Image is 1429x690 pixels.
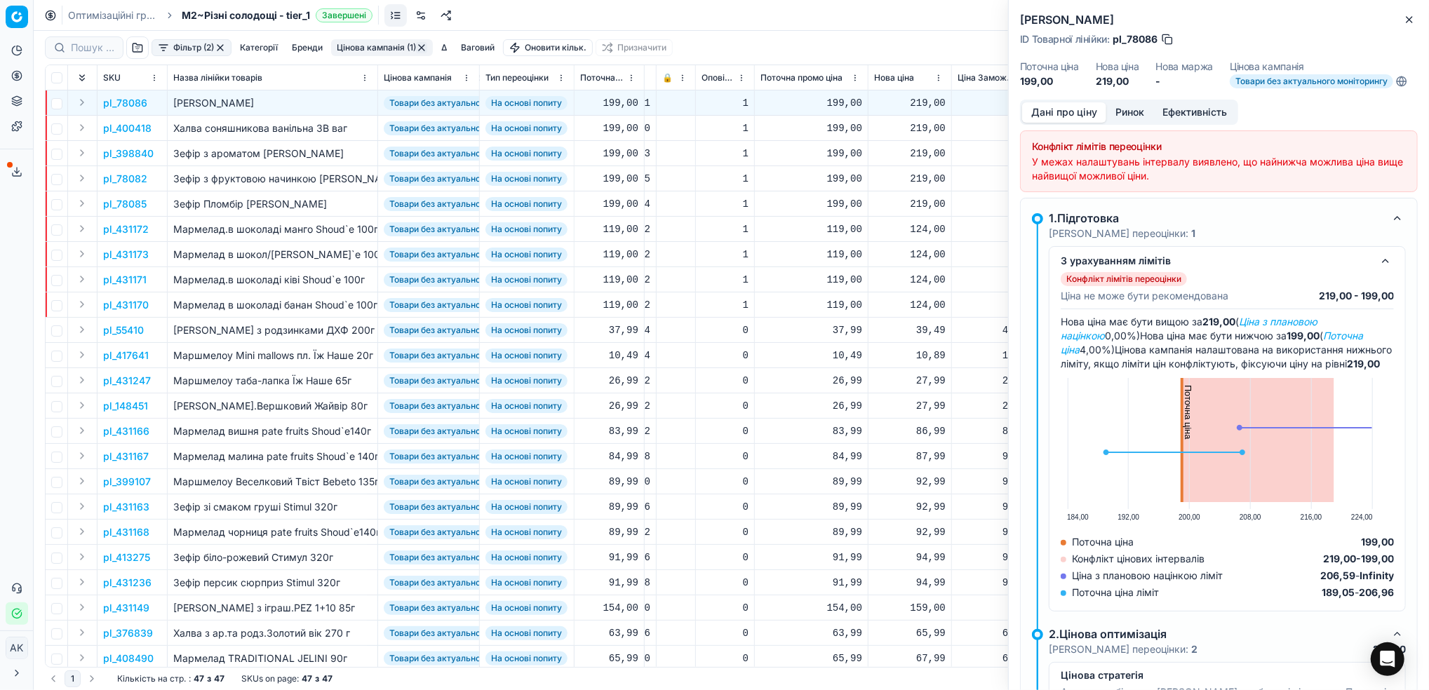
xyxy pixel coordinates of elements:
button: Expand [74,271,90,287]
button: Expand [74,296,90,313]
button: pl_431171 [103,273,147,287]
div: 129 [958,298,1032,312]
div: Зефір персик сюрприз Stimul 320г [173,576,372,590]
div: 0 [702,500,749,514]
p: pl_78086 [103,96,147,110]
button: Expand [74,372,90,388]
div: Мармелад.в шоколаді ківі Shoud`e 100г [173,273,372,287]
text: 200,00 [1179,513,1200,521]
button: pl_431168 [103,525,149,539]
div: 119,00 [760,222,862,236]
div: 83,99 [760,424,862,438]
div: 119,00 [760,298,862,312]
button: pl_398840 [103,147,154,161]
div: 99,99 [958,550,1032,564]
button: pl_431173 [103,248,149,262]
div: 92,99 [874,525,946,539]
div: 0 [702,475,749,489]
span: На основі попиту [485,424,568,438]
div: 129 [958,222,1032,236]
span: Товари без актуального моніторингу [384,222,547,236]
span: SKU [103,72,121,83]
span: Тип переоцінки [485,72,549,83]
strong: 199,00 [1287,330,1320,341]
div: 0 [702,449,749,464]
div: 1 [702,121,749,135]
div: [PERSON_NAME] [173,96,372,110]
button: pl_148451 [103,399,148,413]
p: pl_431167 [103,449,149,464]
span: Нова ціна [874,72,914,83]
span: Товари без актуального моніторингу [384,248,547,262]
div: 97,99 [958,525,1032,539]
div: Поточна ціна [1061,535,1134,549]
div: 84,99 [760,449,862,464]
button: pl_431247 [103,374,151,388]
div: 26,99 [760,399,862,413]
div: 1 [702,273,749,287]
div: 89,99 [958,424,1032,438]
span: На основі попиту [485,147,568,161]
span: Товари без актуального моніторингу [384,323,547,337]
div: 1 [702,147,749,161]
p: 219,00 - 199,00 [1319,289,1394,303]
p: pl_431149 [103,601,149,615]
div: Зефір зі смаком груші Stimul 320г [173,500,372,514]
div: Мармелад в шокол/[PERSON_NAME]`e 100г [173,248,372,262]
div: Зефір Пломбір [PERSON_NAME] [173,197,372,211]
div: 199,00 [580,197,638,211]
button: pl_376839 [103,626,153,640]
div: 89,99 [760,475,862,489]
span: Товари без актуального моніторингу [384,399,547,413]
div: 0 [702,525,749,539]
span: На основі попиту [485,349,568,363]
div: 91,99 [760,550,862,564]
div: 87,99 [874,449,946,464]
button: Expand [74,397,90,414]
div: Мармелад малина pate fruits Shoud`e 140г [173,449,372,464]
strong: 219,00 [1202,316,1235,327]
button: Expand [74,245,90,262]
div: Зефір з ароматом [PERSON_NAME] [173,147,372,161]
span: Поточна ціна [580,72,624,83]
div: 29,49 [958,374,1032,388]
span: Товари без актуального моніторингу [384,147,547,161]
strong: 199,00 [1361,536,1394,548]
div: Мармелад.в шоколаді манго Shoud`e 100г [173,222,372,236]
div: 124,00 [874,298,946,312]
div: Open Intercom Messenger [1371,642,1404,676]
div: 92,99 [874,500,946,514]
div: 0 [702,399,749,413]
div: 1 [702,172,749,186]
button: Expand all [74,69,90,86]
span: 🔒 [662,72,673,83]
button: pl_431166 [103,424,149,438]
div: 199,00 [760,147,862,161]
div: 97,99 [958,500,1032,514]
div: 89,99 [580,525,638,539]
p: pl_399107 [103,475,151,489]
button: pl_55410 [103,323,144,337]
span: Оповіщення [702,72,734,83]
div: 219,00 [874,197,946,211]
div: 119,00 [580,222,638,236]
p: Конфлікт лімітів переоцінки [1066,273,1181,285]
button: Expand [74,548,90,565]
div: 0 [702,349,749,363]
button: Цінова кампанія (1) [331,39,433,56]
button: pl_78085 [103,197,147,211]
strong: 47 [302,673,312,684]
span: Товари без актуального моніторингу [384,475,547,489]
dt: Нова маржа [1156,62,1214,72]
button: Дані про ціну [1022,102,1106,123]
button: pl_408490 [103,651,154,665]
span: Товари без актуального моніторингу [384,273,547,287]
div: [PERSON_NAME].Вершковий Жайвір 80г [173,399,372,413]
span: На основі попиту [485,172,568,186]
